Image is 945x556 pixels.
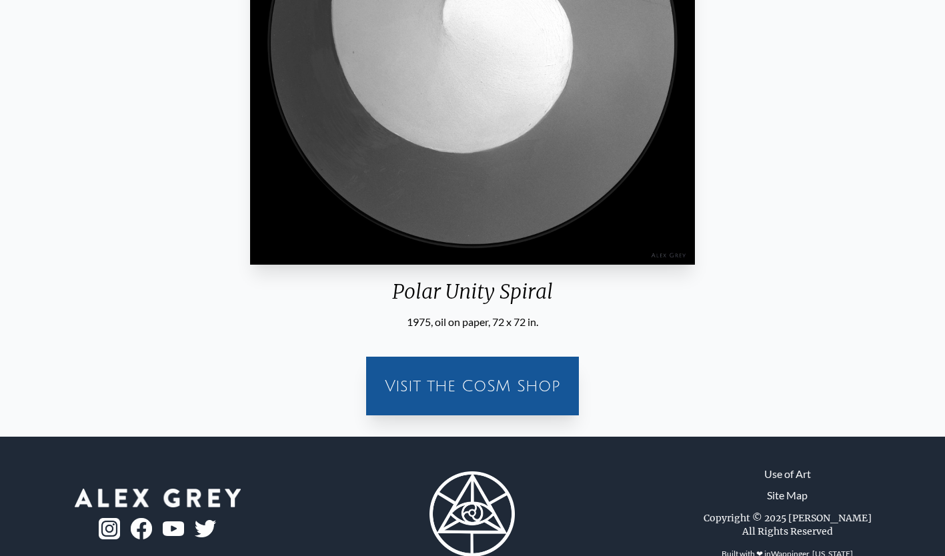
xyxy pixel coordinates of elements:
[245,279,700,314] div: Polar Unity Spiral
[764,466,811,482] a: Use of Art
[742,525,833,538] div: All Rights Reserved
[195,520,216,537] img: twitter-logo.png
[704,511,872,525] div: Copyright © 2025 [PERSON_NAME]
[131,518,152,539] img: fb-logo.png
[99,518,120,539] img: ig-logo.png
[163,521,184,537] img: youtube-logo.png
[767,487,808,503] a: Site Map
[245,314,700,330] div: 1975, oil on paper, 72 x 72 in.
[374,365,571,407] a: Visit the CoSM Shop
